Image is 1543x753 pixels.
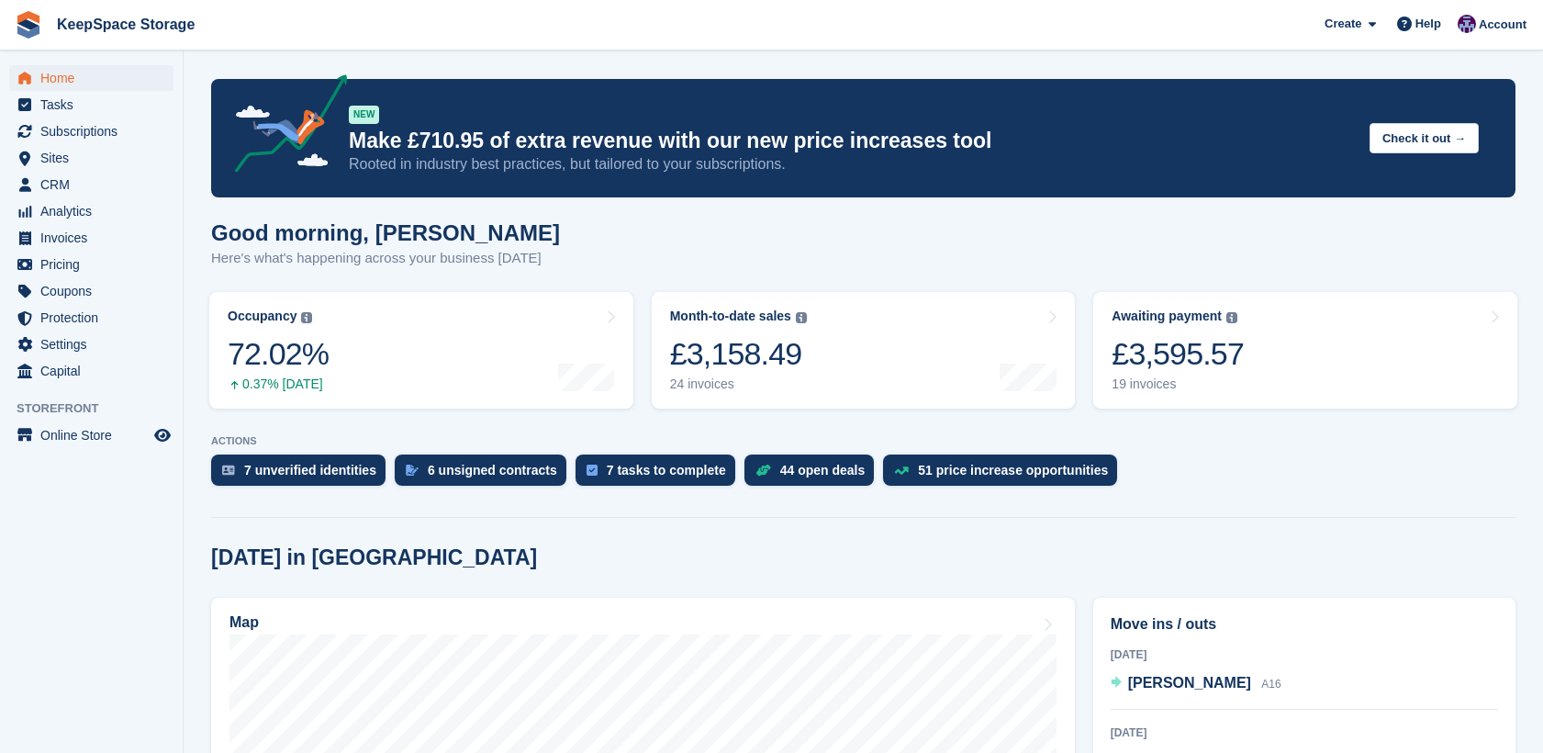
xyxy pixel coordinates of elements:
a: menu [9,422,173,448]
a: Occupancy 72.02% 0.37% [DATE] [209,292,633,409]
a: menu [9,145,173,171]
img: icon-info-grey-7440780725fd019a000dd9b08b2336e03edf1995a4989e88bcd33f0948082b44.svg [796,312,807,323]
h2: [DATE] in [GEOGRAPHIC_DATA] [211,545,537,570]
div: Awaiting payment [1112,309,1222,324]
a: menu [9,252,173,277]
a: 44 open deals [744,455,884,495]
div: £3,595.57 [1112,335,1244,373]
div: 51 price increase opportunities [918,463,1108,478]
img: icon-info-grey-7440780725fd019a000dd9b08b2336e03edf1995a4989e88bcd33f0948082b44.svg [301,312,312,323]
span: Subscriptions [40,118,151,144]
a: Awaiting payment £3,595.57 19 invoices [1093,292,1517,409]
span: Account [1479,16,1526,34]
a: 6 unsigned contracts [395,455,576,495]
a: 51 price increase opportunities [883,455,1126,495]
a: menu [9,358,173,384]
a: [PERSON_NAME] A16 [1111,672,1281,696]
div: Month-to-date sales [670,309,791,324]
div: NEW [349,106,379,124]
div: £3,158.49 [670,335,807,373]
a: Preview store [151,424,173,446]
span: [PERSON_NAME] [1128,675,1251,691]
span: Online Store [40,422,151,448]
div: [DATE] [1111,725,1498,741]
span: Home [40,65,151,91]
div: 44 open deals [780,463,866,478]
img: task-75834270c22a3079a89374b754ae025e5fb1db73e45f91037f5363f120a921f8.svg [587,465,598,476]
p: ACTIONS [211,435,1515,447]
span: Create [1325,15,1361,33]
a: menu [9,225,173,251]
span: Tasks [40,92,151,118]
h2: Map [229,614,259,631]
img: stora-icon-8386f47178a22dfd0bd8f6a31ec36ba5ce8667c1dd55bd0f319d3a0aa187defe.svg [15,11,42,39]
a: menu [9,65,173,91]
div: 6 unsigned contracts [428,463,557,478]
a: menu [9,118,173,144]
div: Occupancy [228,309,296,324]
span: Analytics [40,198,151,224]
a: Month-to-date sales £3,158.49 24 invoices [652,292,1076,409]
span: Sites [40,145,151,171]
a: 7 tasks to complete [576,455,744,495]
h1: Good morning, [PERSON_NAME] [211,220,560,245]
div: 7 unverified identities [244,463,376,478]
span: Coupons [40,278,151,304]
button: Check it out → [1370,123,1479,153]
img: verify_identity-adf6edd0f0f0b5bbfe63781bf79b02c33cf7c696d77639b501bdc392416b5a36.svg [222,465,235,476]
p: Rooted in industry best practices, but tailored to your subscriptions. [349,154,1355,174]
span: CRM [40,172,151,197]
img: Charlotte Jobling [1458,15,1476,33]
a: 7 unverified identities [211,455,395,495]
div: 19 invoices [1112,376,1244,392]
span: Help [1415,15,1441,33]
p: Here's what's happening across your business [DATE] [211,248,560,269]
a: menu [9,92,173,118]
a: menu [9,332,173,357]
a: menu [9,198,173,224]
span: Capital [40,358,151,384]
a: KeepSpace Storage [50,9,202,39]
span: Pricing [40,252,151,277]
div: [DATE] [1111,646,1498,663]
span: Settings [40,332,151,357]
img: price-adjustments-announcement-icon-8257ccfd72463d97f412b2fc003d46551f7dbcb40ab6d574587a9cd5c0d94... [219,74,348,179]
img: deal-1b604bf984904fb50ccaf53a9ad4b4a5d6e5aea283cecdc64d6e3604feb123c2.svg [755,464,771,477]
span: Protection [40,305,151,331]
div: 72.02% [228,335,329,373]
div: 0.37% [DATE] [228,376,329,392]
div: 24 invoices [670,376,807,392]
img: contract_signature_icon-13c848040528278c33f63329250d36e43548de30e8caae1d1a13099fd9432cc5.svg [406,465,419,476]
a: menu [9,305,173,331]
a: menu [9,278,173,304]
span: Storefront [17,399,183,418]
h2: Move ins / outs [1111,613,1498,635]
span: Invoices [40,225,151,251]
div: 7 tasks to complete [607,463,726,478]
span: A16 [1261,678,1280,691]
img: price_increase_opportunities-93ffe204e8149a01c8c9dc8f82e8f89637d9d84a8eef4429ea346261dce0b2c0.svg [894,466,909,475]
p: Make £710.95 of extra revenue with our new price increases tool [349,128,1355,154]
img: icon-info-grey-7440780725fd019a000dd9b08b2336e03edf1995a4989e88bcd33f0948082b44.svg [1226,312,1237,323]
a: menu [9,172,173,197]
